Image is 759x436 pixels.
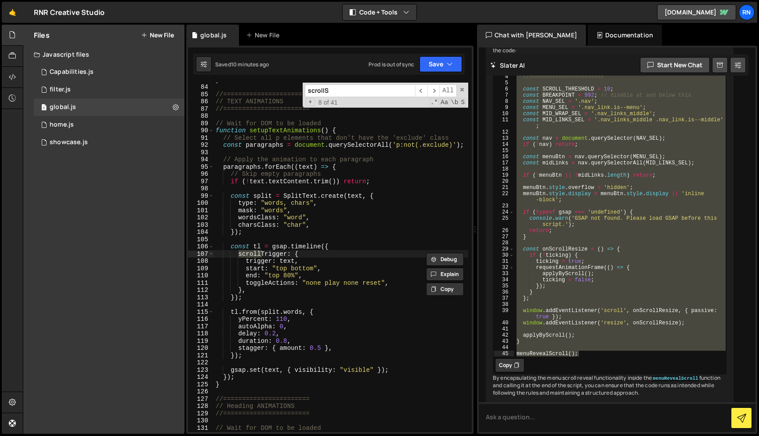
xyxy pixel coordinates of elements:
[188,142,214,149] div: 92
[494,246,514,252] div: 29
[188,367,214,374] div: 123
[415,84,427,97] span: ​
[188,200,214,207] div: 100
[494,283,514,289] div: 35
[494,178,514,185] div: 20
[188,417,214,425] div: 130
[188,345,214,352] div: 120
[50,121,74,129] div: home.js
[588,25,662,46] div: Documentation
[188,243,214,251] div: 106
[188,272,214,280] div: 110
[494,117,514,129] div: 11
[494,80,514,86] div: 5
[188,229,214,236] div: 104
[460,98,466,107] span: Search In Selection
[188,323,214,331] div: 117
[426,283,464,296] button: Copy
[188,236,214,243] div: 105
[246,31,283,40] div: New File
[494,86,514,92] div: 6
[494,265,514,271] div: 32
[477,25,586,46] div: Chat with [PERSON_NAME]
[188,185,214,193] div: 98
[427,84,440,97] span: ​
[426,253,464,266] button: Debug
[494,295,514,302] div: 37
[34,134,184,151] div: 2785/36237.js
[188,352,214,360] div: 121
[188,163,214,171] div: 95
[188,287,214,294] div: 112
[188,156,214,163] div: 94
[494,308,514,320] div: 39
[490,61,525,69] h2: Slater AI
[494,228,514,234] div: 26
[188,265,214,272] div: 109
[494,215,514,228] div: 25
[494,332,514,338] div: 42
[306,98,315,106] span: Toggle Replace mode
[494,240,514,246] div: 28
[494,129,514,135] div: 12
[34,7,105,18] div: RNR Creative Studio
[739,4,755,20] a: RN
[494,74,514,80] div: 4
[2,2,23,23] a: 🤙
[188,309,214,316] div: 115
[34,63,184,81] div: 2785/32613.js
[188,403,214,410] div: 128
[494,92,514,98] div: 7
[188,214,214,222] div: 102
[494,271,514,277] div: 33
[494,135,514,142] div: 13
[188,127,214,134] div: 90
[215,61,269,68] div: Saved
[430,98,439,107] span: RegExp Search
[494,111,514,117] div: 10
[188,84,214,91] div: 84
[494,185,514,191] div: 21
[450,98,459,107] span: Whole Word Search
[188,171,214,178] div: 96
[494,338,514,345] div: 43
[305,84,415,97] input: Search for
[440,98,449,107] span: CaseSensitive Search
[494,277,514,283] div: 34
[34,30,50,40] h2: Files
[188,381,214,389] div: 125
[640,57,710,73] button: Start new chat
[188,134,214,142] div: 91
[315,99,341,106] span: 8 of 41
[50,86,71,94] div: filter.js
[231,61,269,68] div: 10 minutes ago
[188,113,214,120] div: 88
[188,98,214,105] div: 86
[494,320,514,326] div: 40
[494,105,514,111] div: 9
[494,98,514,105] div: 8
[188,105,214,113] div: 87
[188,425,214,432] div: 131
[494,302,514,308] div: 38
[188,301,214,309] div: 114
[494,166,514,172] div: 18
[494,289,514,295] div: 36
[426,268,464,281] button: Explain
[188,374,214,381] div: 124
[141,32,174,39] button: New File
[494,148,514,154] div: 15
[34,116,184,134] div: 2785/4730.js
[188,388,214,396] div: 126
[494,142,514,148] div: 14
[419,56,462,72] button: Save
[41,105,47,112] span: 1
[494,351,514,357] div: 45
[494,160,514,166] div: 17
[369,61,414,68] div: Prod is out of sync
[188,222,214,229] div: 103
[486,25,734,404] div: To create a function named that encapsulates the menu scroll reveal functionality, you can wrap t...
[188,396,214,403] div: 127
[188,294,214,302] div: 113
